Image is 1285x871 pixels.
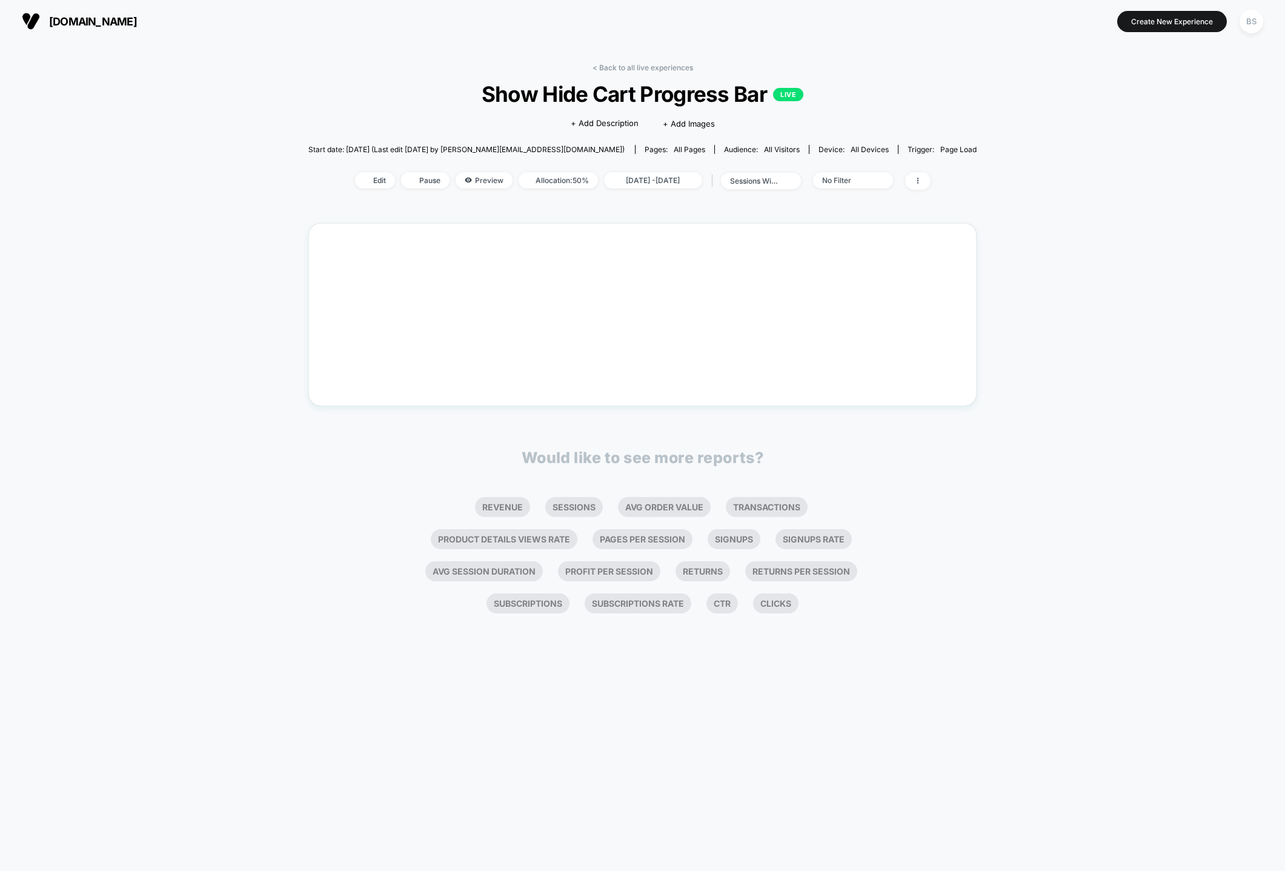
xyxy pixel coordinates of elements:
[745,561,857,581] li: Returns Per Session
[49,15,137,28] span: [DOMAIN_NAME]
[753,593,799,613] li: Clicks
[1240,10,1263,33] div: BS
[593,529,692,549] li: Pages Per Session
[773,88,803,101] p: LIVE
[764,145,800,154] span: All Visitors
[708,529,760,549] li: Signups
[706,593,738,613] li: Ctr
[475,497,530,517] li: Revenue
[519,172,598,189] span: Allocation: 50%
[22,12,40,30] img: Visually logo
[545,497,603,517] li: Sessions
[822,176,871,185] div: No Filter
[730,176,779,185] div: sessions with impression
[618,497,711,517] li: Avg Order Value
[674,145,705,154] span: all pages
[456,172,513,189] span: Preview
[522,449,764,467] p: Would like to see more reports?
[571,118,639,130] span: + Add Description
[585,593,691,613] li: Subscriptions Rate
[308,145,625,154] span: Start date: [DATE] (Last edit [DATE] by [PERSON_NAME][EMAIL_ADDRESS][DOMAIN_NAME])
[663,119,715,128] span: + Add Images
[486,593,569,613] li: Subscriptions
[1236,9,1267,34] button: BS
[425,561,543,581] li: Avg Session Duration
[851,145,889,154] span: all devices
[18,12,141,31] button: [DOMAIN_NAME]
[1117,11,1227,32] button: Create New Experience
[645,145,705,154] div: Pages:
[431,529,577,549] li: Product Details Views Rate
[708,172,721,190] span: |
[809,145,898,154] span: Device:
[908,145,977,154] div: Trigger:
[342,81,943,107] span: Show Hide Cart Progress Bar
[724,145,800,154] div: Audience:
[676,561,730,581] li: Returns
[401,172,450,189] span: Pause
[726,497,808,517] li: Transactions
[355,172,395,189] span: Edit
[593,63,693,72] a: < Back to all live experiences
[775,529,852,549] li: Signups Rate
[604,172,702,189] span: [DATE] - [DATE]
[558,561,660,581] li: Profit Per Session
[940,145,977,154] span: Page Load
